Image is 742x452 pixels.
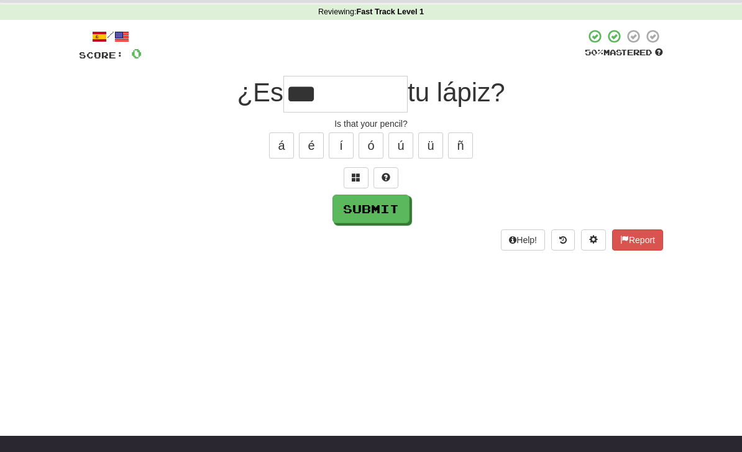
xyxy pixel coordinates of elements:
button: Help! [501,229,545,251]
button: á [269,132,294,159]
div: Is that your pencil? [79,118,663,130]
button: ñ [448,132,473,159]
button: í [329,132,354,159]
div: / [79,29,142,44]
button: ü [418,132,443,159]
strong: Fast Track Level 1 [357,7,424,16]
span: tu lápiz? [408,78,505,107]
button: Report [612,229,663,251]
button: ú [388,132,413,159]
span: Score: [79,50,124,60]
button: Round history (alt+y) [551,229,575,251]
button: é [299,132,324,159]
span: 50 % [585,47,603,57]
span: ¿Es [237,78,283,107]
div: Mastered [585,47,663,58]
button: ó [359,132,383,159]
button: Switch sentence to multiple choice alt+p [344,167,369,188]
button: Submit [332,195,410,223]
button: Single letter hint - you only get 1 per sentence and score half the points! alt+h [373,167,398,188]
span: 0 [131,45,142,61]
